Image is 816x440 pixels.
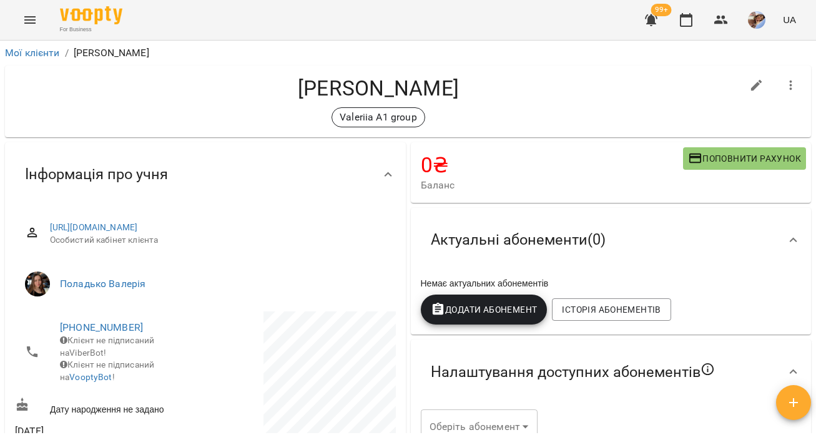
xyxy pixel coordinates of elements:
button: Історія абонементів [552,298,671,321]
span: Клієнт не підписаний на ViberBot! [60,335,154,358]
button: Menu [15,5,45,35]
span: Налаштування доступних абонементів [431,362,715,382]
div: Інформація про учня [5,142,406,207]
p: [PERSON_NAME] [74,46,149,61]
span: Актуальні абонементи ( 0 ) [431,230,606,250]
button: Додати Абонемент [421,295,548,325]
img: Поладько Валерія [25,271,50,296]
span: 99+ [651,4,672,16]
span: Історія абонементів [562,302,661,317]
svg: Якщо не обрано жодного, клієнт зможе побачити всі публічні абонементи [700,362,715,377]
span: Поповнити рахунок [688,151,801,166]
div: Налаштування доступних абонементів [411,340,812,404]
a: VooptyBot [69,372,112,382]
span: For Business [60,26,122,34]
span: Клієнт не підписаний на ! [60,359,154,382]
h4: [PERSON_NAME] [15,76,742,101]
div: Дату народження не задано [12,395,205,418]
span: [DATE] [15,424,203,439]
span: Інформація про учня [25,165,168,184]
nav: breadcrumb [5,46,811,61]
li: / [65,46,69,61]
button: Поповнити рахунок [683,147,806,170]
div: Немає актуальних абонементів [418,275,804,292]
span: UA [783,13,796,26]
span: Баланс [421,178,683,193]
span: Додати Абонемент [431,302,538,317]
a: Поладько Валерія [60,278,145,290]
img: Voopty Logo [60,6,122,24]
a: Мої клієнти [5,47,60,59]
a: [PHONE_NUMBER] [60,321,143,333]
span: Особистий кабінет клієнта [50,234,386,247]
p: Valeriia A1 group [340,110,417,125]
button: UA [778,8,801,31]
div: Valeriia A1 group [332,107,425,127]
h4: 0 ₴ [421,152,683,178]
a: [URL][DOMAIN_NAME] [50,222,138,232]
img: 394bc291dafdae5dd9d4260eeb71960b.jpeg [748,11,765,29]
div: Актуальні абонементи(0) [411,208,812,272]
